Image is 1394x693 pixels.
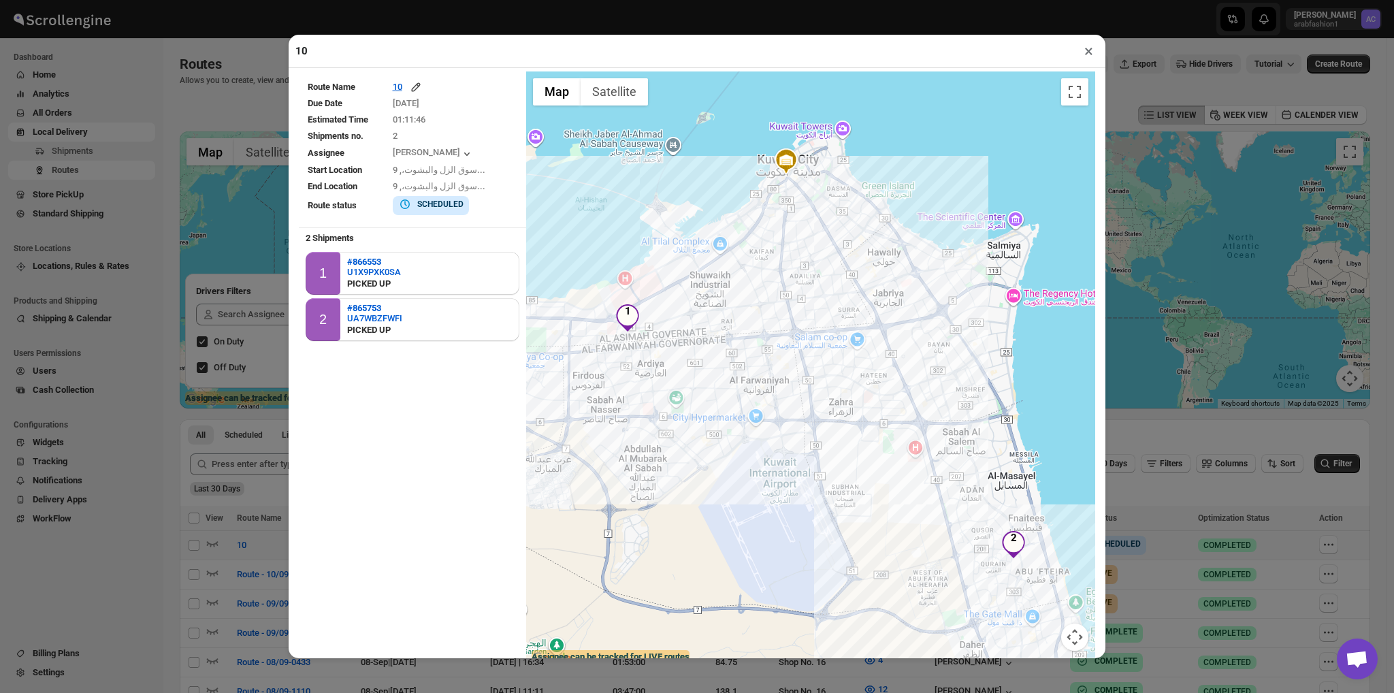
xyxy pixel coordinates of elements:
[319,265,327,281] div: 1
[1061,624,1088,651] button: Map camera controls
[393,131,398,141] span: 2
[308,98,342,108] span: Due Date
[308,148,344,158] span: Assignee
[1000,531,1027,558] div: 2
[347,313,402,323] button: UA7WBZFWFI
[308,114,368,125] span: Estimated Time
[1337,639,1378,679] div: Open chat
[393,180,518,193] div: سوق الزل والبشوت،, 9...
[319,312,327,327] div: 2
[393,147,474,161] button: [PERSON_NAME]
[347,303,402,313] button: #865753
[308,82,355,92] span: Route Name
[308,131,363,141] span: Shipments no.
[347,257,381,267] b: #866553
[308,181,357,191] span: End Location
[393,98,419,108] span: [DATE]
[347,303,381,313] b: #865753
[530,649,574,667] a: Open this area in Google Maps (opens a new window)
[398,197,464,211] button: SCHEDULED
[1061,78,1088,106] button: Toggle fullscreen view
[532,650,690,664] label: Assignee can be tracked for LIVE routes
[614,304,641,332] div: 1
[393,80,423,94] button: 10
[530,649,574,667] img: Google
[347,257,401,267] button: #866553
[299,226,361,250] b: 2 Shipments
[946,658,1005,667] button: Keyboard shortcuts
[308,200,357,210] span: Route status
[295,44,308,58] h2: 10
[533,78,581,106] button: Show street map
[1079,42,1099,61] button: ×
[393,163,518,177] div: سوق الزل والبشوت،, 9...
[347,277,401,291] div: PICKED UP
[308,165,362,175] span: Start Location
[417,199,464,209] b: SCHEDULED
[347,323,402,337] div: PICKED UP
[581,78,648,106] button: Show satellite imagery
[393,114,425,125] span: 01:11:46
[347,267,401,277] button: U1X9PXK0SA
